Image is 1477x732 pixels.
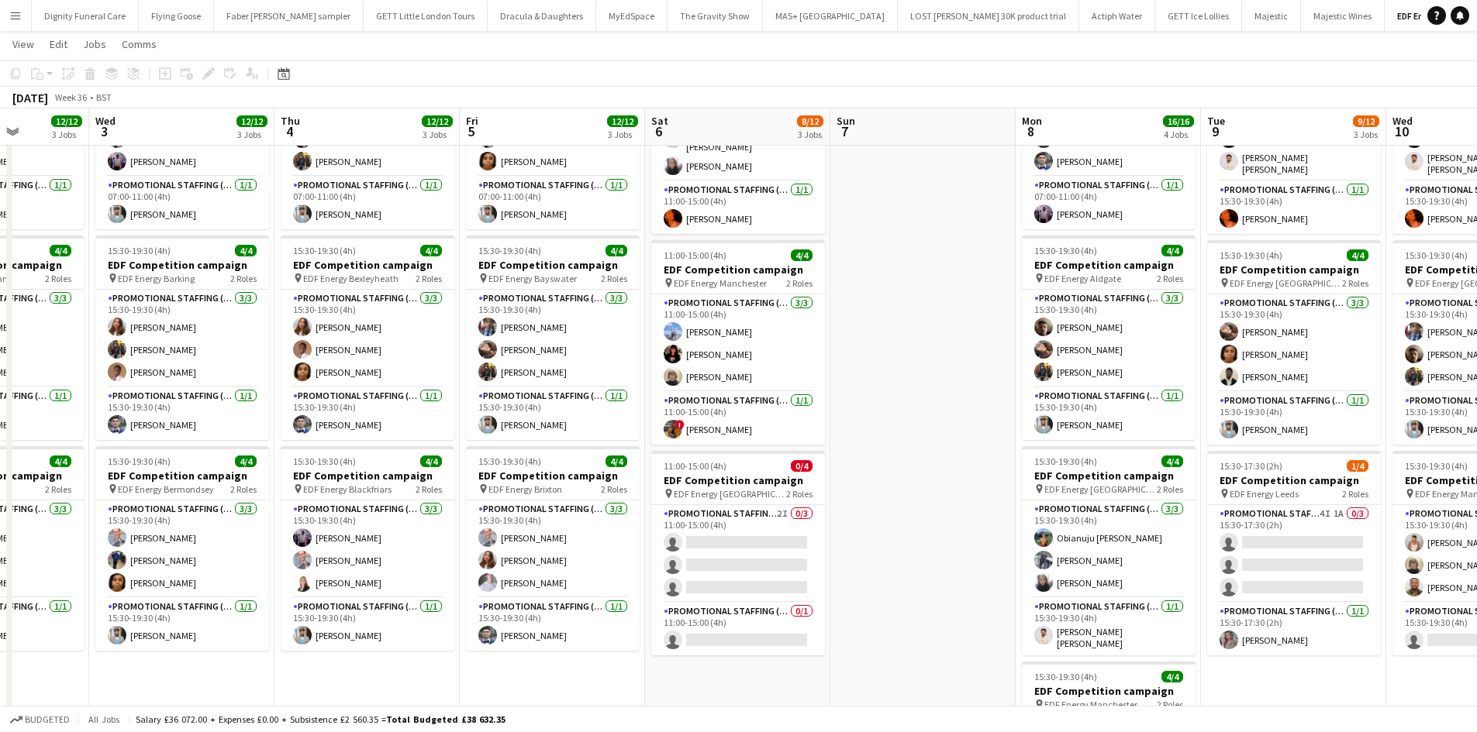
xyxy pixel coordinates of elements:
div: Salary £36 072.00 + Expenses £0.00 + Subsistence £2 560.35 = [136,713,506,725]
button: Dignity Funeral Care [32,1,139,31]
button: Actiph Water [1079,1,1155,31]
button: Majestic [1242,1,1301,31]
a: Jobs [77,34,112,54]
span: Comms [122,37,157,51]
a: Edit [43,34,74,54]
button: Dracula & Daughters [488,1,596,31]
span: Jobs [83,37,106,51]
span: Budgeted [25,714,70,725]
a: View [6,34,40,54]
button: MyEdSpace [596,1,668,31]
button: GETT Ice Lollies [1155,1,1242,31]
span: Total Budgeted £38 632.35 [386,713,506,725]
button: Faber [PERSON_NAME] sampler [214,1,364,31]
span: All jobs [85,713,123,725]
button: GETT Little London Tours [364,1,488,31]
span: View [12,37,34,51]
button: Budgeted [8,711,72,728]
div: BST [96,91,112,103]
button: MAS+ [GEOGRAPHIC_DATA] [763,1,898,31]
button: LOST [PERSON_NAME] 30K product trial [898,1,1079,31]
span: Edit [50,37,67,51]
div: [DATE] [12,90,48,105]
button: Flying Goose [139,1,214,31]
button: EDF Energy [1385,1,1455,31]
span: Week 36 [51,91,90,103]
button: The Gravity Show [668,1,763,31]
a: Comms [116,34,163,54]
button: Majestic Wines [1301,1,1385,31]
